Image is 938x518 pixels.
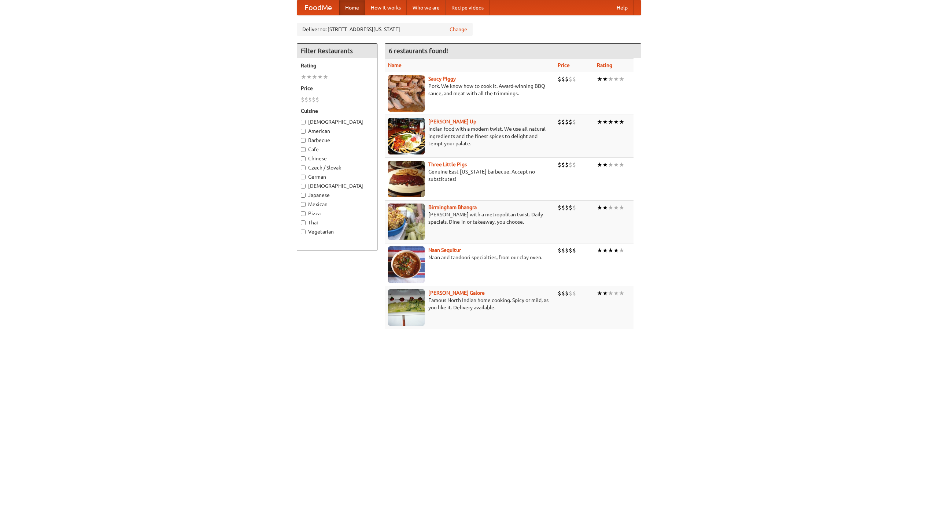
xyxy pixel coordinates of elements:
[388,289,425,326] img: currygalore.jpg
[301,202,306,207] input: Mexican
[388,254,552,261] p: Naan and tandoori specialties, from our clay oven.
[297,0,339,15] a: FoodMe
[608,289,613,297] li: ★
[304,96,308,104] li: $
[301,211,306,216] input: Pizza
[619,118,624,126] li: ★
[558,118,561,126] li: $
[297,23,473,36] div: Deliver to: [STREET_ADDRESS][US_STATE]
[561,289,565,297] li: $
[428,290,485,296] a: [PERSON_NAME] Galore
[428,247,461,253] b: Naan Sequitur
[323,73,328,81] li: ★
[558,161,561,169] li: $
[301,120,306,124] input: [DEMOGRAPHIC_DATA]
[602,246,608,254] li: ★
[301,175,306,179] input: German
[301,164,373,171] label: Czech / Slovak
[301,201,373,208] label: Mexican
[388,82,552,97] p: Pork. We know how to cook it. Award-winning BBQ sauce, and meat with all the trimmings.
[613,246,619,254] li: ★
[301,138,306,143] input: Barbecue
[613,204,619,212] li: ★
[597,204,602,212] li: ★
[569,289,572,297] li: $
[388,168,552,183] p: Genuine East [US_STATE] barbecue. Accept no substitutes!
[450,26,467,33] a: Change
[597,246,602,254] li: ★
[301,220,306,225] input: Thai
[565,289,569,297] li: $
[569,161,572,169] li: $
[365,0,407,15] a: How it works
[597,75,602,83] li: ★
[301,118,373,126] label: [DEMOGRAPHIC_DATA]
[613,161,619,169] li: ★
[565,204,569,212] li: $
[301,137,373,144] label: Barbecue
[388,211,552,226] p: [PERSON_NAME] with a metropolitan twist. Daily specials. Dine-in or takeaway, you choose.
[565,118,569,126] li: $
[611,0,634,15] a: Help
[619,161,624,169] li: ★
[572,118,576,126] li: $
[308,96,312,104] li: $
[572,204,576,212] li: $
[558,75,561,83] li: $
[608,75,613,83] li: ★
[301,230,306,234] input: Vegetarian
[613,289,619,297] li: ★
[561,246,565,254] li: $
[619,204,624,212] li: ★
[602,118,608,126] li: ★
[301,147,306,152] input: Cafe
[428,76,456,82] b: Saucy Piggy
[301,129,306,134] input: American
[597,118,602,126] li: ★
[608,246,613,254] li: ★
[301,85,373,92] h5: Price
[301,62,373,69] h5: Rating
[572,246,576,254] li: $
[388,75,425,112] img: saucy.jpg
[312,96,315,104] li: $
[306,73,312,81] li: ★
[597,289,602,297] li: ★
[301,184,306,189] input: [DEMOGRAPHIC_DATA]
[561,204,565,212] li: $
[388,62,402,68] a: Name
[301,173,373,180] label: German
[572,289,576,297] li: $
[569,75,572,83] li: $
[428,119,476,124] a: [PERSON_NAME] Up
[301,193,306,198] input: Japanese
[608,118,613,126] li: ★
[569,118,572,126] li: $
[619,289,624,297] li: ★
[301,96,304,104] li: $
[558,289,561,297] li: $
[428,204,477,210] a: Birmingham Bhangra
[602,204,608,212] li: ★
[388,161,425,197] img: littlepigs.jpg
[315,96,319,104] li: $
[565,161,569,169] li: $
[301,155,373,162] label: Chinese
[602,289,608,297] li: ★
[301,182,373,190] label: [DEMOGRAPHIC_DATA]
[339,0,365,15] a: Home
[301,210,373,217] label: Pizza
[312,73,317,81] li: ★
[301,146,373,153] label: Cafe
[301,107,373,115] h5: Cuisine
[297,44,377,58] h4: Filter Restaurants
[301,219,373,226] label: Thai
[388,204,425,240] img: bhangra.jpg
[301,191,373,199] label: Japanese
[608,204,613,212] li: ★
[602,75,608,83] li: ★
[428,161,467,167] a: Three Little Pigs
